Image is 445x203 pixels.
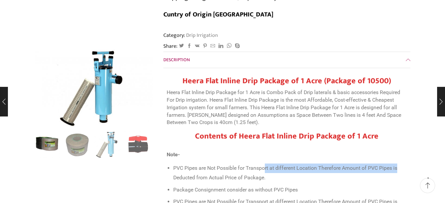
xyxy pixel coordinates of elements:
[195,130,378,143] strong: Contents of Heera Flat Inline Drip Package of 1 Acre
[167,151,180,158] strong: Note-
[125,131,152,159] a: ball-vavle
[125,131,152,159] img: Flow Control Valve
[64,131,91,159] img: Flat Inline Drip Package
[167,89,407,126] p: Heera Flat Inline Drip Package for 1 Acre is Combo Pack of Drip laterals & basic accessories Requ...
[125,131,152,158] li: 4 / 10
[33,130,61,158] img: Flat Inline
[163,32,218,39] span: Category:
[94,131,122,158] li: 3 / 10
[182,74,391,88] strong: Heera Flat Inline Drip Package of 1 Acre (Package of 10500)
[163,52,410,68] a: Description
[35,49,153,128] div: 3 / 10
[173,185,407,195] li: Package Consignment consider as without PVC Pipes
[64,131,91,158] li: 2 / 10
[33,131,61,158] li: 1 / 10
[64,131,91,159] a: Drip Package Flat Inline2
[94,131,122,159] img: Heera-super-clean-filter
[173,164,407,182] li: PVC Pipes are Not Possible for Transport at different Location Therefore Amount of PVC Pipes is D...
[185,31,218,39] a: Drip Irrigation
[163,56,190,63] span: Description
[163,42,178,50] span: Share:
[163,9,273,20] b: Cuntry of Origin [GEOGRAPHIC_DATA]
